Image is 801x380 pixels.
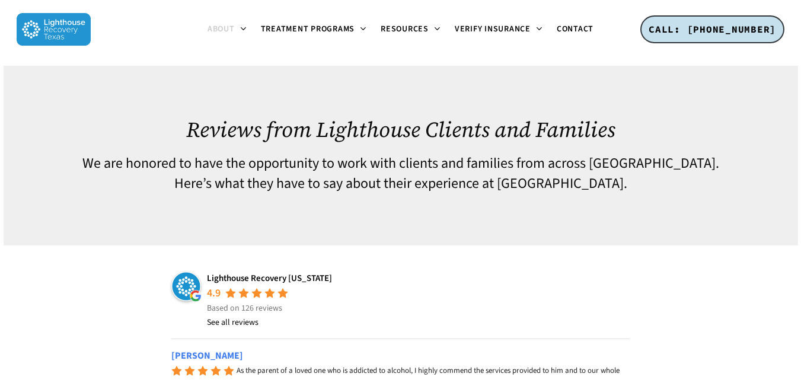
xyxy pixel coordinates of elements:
[381,23,429,35] span: Resources
[640,15,784,44] a: CALL: [PHONE_NUMBER]
[261,23,355,35] span: Treatment Programs
[53,176,748,191] h4: Here’s what they have to say about their experience at [GEOGRAPHIC_DATA].
[455,23,531,35] span: Verify Insurance
[207,315,259,330] a: See all reviews
[550,25,601,34] a: Contact
[53,117,748,142] h1: Reviews from Lighthouse Clients and Families
[17,13,91,46] img: Lighthouse Recovery Texas
[374,25,448,34] a: Resources
[200,25,254,34] a: About
[254,25,374,34] a: Treatment Programs
[207,302,282,314] span: Based on 126 reviews
[171,349,629,363] a: [PERSON_NAME]
[649,23,776,35] span: CALL: [PHONE_NUMBER]
[53,156,748,171] h4: We are honored to have the opportunity to work with clients and families from across [GEOGRAPHIC_...
[207,286,221,301] div: 4.9
[171,272,201,301] img: Lighthouse Recovery Texas
[448,25,550,34] a: Verify Insurance
[207,272,332,285] a: Lighthouse Recovery [US_STATE]
[208,23,235,35] span: About
[557,23,593,35] span: Contact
